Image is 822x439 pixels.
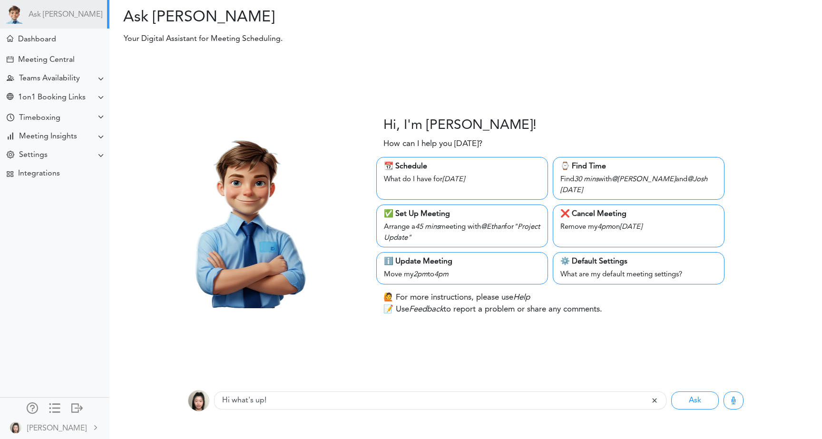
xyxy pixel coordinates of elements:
i: @Josh [687,176,707,183]
i: 30 mins [574,176,598,183]
img: 9k= [10,422,21,433]
div: Teams Availability [19,74,80,83]
a: Ask [PERSON_NAME] [29,10,102,20]
div: Remove my on [560,220,717,233]
a: [PERSON_NAME] [1,417,108,438]
div: Integrations [18,169,60,178]
i: 4pm [597,224,612,231]
div: ✅ Set Up Meeting [384,208,540,220]
i: [DATE] [620,224,642,231]
div: 1on1 Booking Links [18,93,86,102]
div: Manage Members and Externals [27,402,38,412]
div: Find with and [560,172,717,196]
div: Create Meeting [7,56,13,63]
p: 🙋 For more instructions, please use [383,292,530,304]
div: Arrange a meeting with for [384,220,540,244]
div: TEAMCAL AI Workflow Apps [7,171,13,177]
div: Show only icons [49,402,60,412]
i: "Project Update" [384,224,540,242]
div: Dashboard [18,35,56,44]
i: @[PERSON_NAME] [612,176,675,183]
img: Powered by TEAMCAL AI [5,5,24,24]
div: ℹ️ Update Meeting [384,256,540,267]
div: Settings [19,151,48,160]
button: Ask [671,391,719,410]
img: Theo.png [155,126,337,308]
div: Meeting Central [18,56,75,65]
i: 4pm [434,271,449,278]
div: Meeting Insights [19,132,77,141]
h3: Hi, I'm [PERSON_NAME]! [383,118,537,134]
div: What are my default meeting settings? [560,267,717,281]
i: [DATE] [442,176,465,183]
div: Share Meeting Link [7,93,13,102]
div: Timeboxing [19,114,60,123]
h2: Ask [PERSON_NAME] [117,9,459,27]
i: 2pm [413,271,428,278]
p: Your Digital Assistant for Meeting Scheduling. [117,33,616,45]
div: Log out [71,402,83,412]
div: What do I have for [384,172,540,185]
i: [DATE] [560,187,583,194]
i: Feedback [409,305,443,313]
a: Manage Members and Externals [27,402,38,416]
div: 📆 Schedule [384,161,540,172]
div: [PERSON_NAME] [27,423,87,434]
div: Move my to [384,267,540,281]
div: ⌚️ Find Time [560,161,717,172]
div: ⚙️ Default Settings [560,256,717,267]
div: Meeting Dashboard [7,35,13,42]
div: Time Your Goals [7,114,14,123]
p: 📝 Use to report a problem or share any comments. [383,303,602,316]
i: @Ethan [481,224,505,231]
img: 9k= [188,390,209,411]
div: ❌ Cancel Meeting [560,208,717,220]
p: How can I help you [DATE]? [383,138,482,150]
i: 45 mins [415,224,440,231]
a: Change side menu [49,402,60,416]
i: Help [513,293,530,302]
